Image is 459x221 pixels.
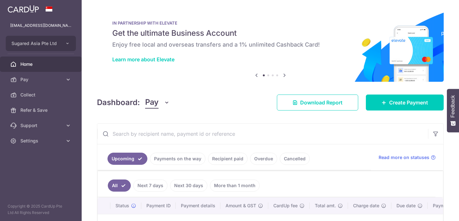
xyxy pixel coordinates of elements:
a: Upcoming [107,153,147,165]
span: Support [20,122,63,129]
a: Next 30 days [170,179,207,192]
span: Create Payment [389,99,428,106]
span: Sugared Asia Pte Ltd [11,40,59,47]
span: CardUp fee [273,202,298,209]
button: Feedback - Show survey [447,89,459,132]
span: Status [115,202,129,209]
button: Pay [145,96,170,109]
a: Read more on statuses [379,154,436,161]
input: Search by recipient name, payment id or reference [97,124,428,144]
th: Payment ID [141,197,176,214]
a: Next 7 days [133,179,167,192]
span: Charge date [353,202,379,209]
a: Overdue [250,153,277,165]
span: Due date [396,202,416,209]
span: Collect [20,92,63,98]
button: Sugared Asia Pte Ltd [6,36,76,51]
span: Refer & Save [20,107,63,113]
a: Payments on the way [150,153,205,165]
img: CardUp [8,5,39,13]
p: IN PARTNERSHIP WITH ELEVATE [112,20,428,26]
a: Cancelled [280,153,310,165]
span: Home [20,61,63,67]
span: Total amt. [315,202,336,209]
th: Payment details [176,197,220,214]
span: Download Report [300,99,343,106]
a: Download Report [277,95,358,111]
h4: Dashboard: [97,97,140,108]
span: Settings [20,138,63,144]
span: Feedback [450,95,456,118]
span: Pay [20,76,63,83]
h5: Get the ultimate Business Account [112,28,428,38]
a: Recipient paid [208,153,248,165]
a: Create Payment [366,95,444,111]
h6: Enjoy free local and overseas transfers and a 1% unlimited Cashback Card! [112,41,428,49]
span: Amount & GST [226,202,256,209]
a: Learn more about Elevate [112,56,174,63]
span: Pay [145,96,159,109]
span: Read more on statuses [379,154,429,161]
p: [EMAIL_ADDRESS][DOMAIN_NAME] [10,22,71,29]
img: Renovation banner [97,10,444,82]
a: All [108,179,131,192]
a: More than 1 month [210,179,260,192]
